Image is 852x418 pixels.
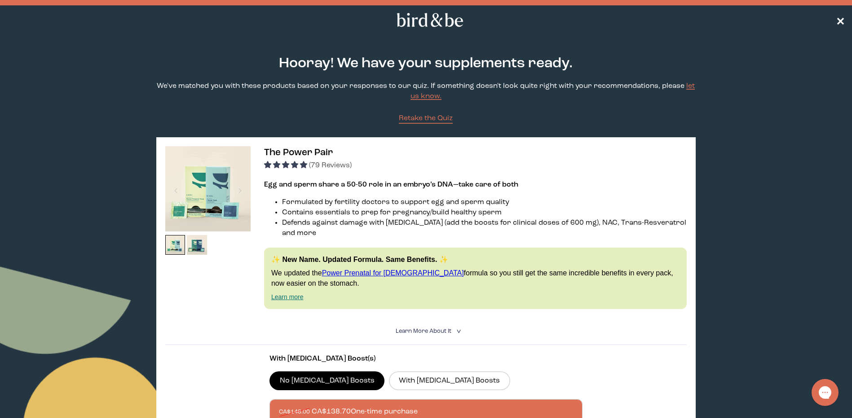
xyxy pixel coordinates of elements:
[264,181,518,188] strong: Egg and sperm share a 50-50 role in an embryo’s DNA—take care of both
[165,146,251,231] img: thumbnail image
[454,329,462,334] i: <
[271,293,304,300] a: Learn more
[322,269,464,277] a: Power Prenatal for [DEMOGRAPHIC_DATA]
[264,53,588,74] h2: Hooray! We have your supplements ready.
[271,256,448,263] strong: ✨ New Name. Updated Formula. Same Benefits. ✨
[836,12,845,28] a: ✕
[399,115,453,122] span: Retake the Quiz
[309,162,352,169] span: (79 Reviews)
[271,268,680,288] p: We updated the formula so you still get the same incredible benefits in every pack, now easier on...
[836,15,845,26] span: ✕
[807,376,843,409] iframe: Gorgias live chat messenger
[165,235,185,255] img: thumbnail image
[282,218,687,239] li: Defends against damage with [MEDICAL_DATA] (add the boosts for clinical doses of 600 mg), NAC, Tr...
[187,235,207,255] img: thumbnail image
[264,162,309,169] span: 4.92 stars
[396,327,456,335] summary: Learn More About it <
[389,371,510,390] label: With [MEDICAL_DATA] Boosts
[264,148,333,157] span: The Power Pair
[156,81,696,102] p: We've matched you with these products based on your responses to our quiz. If something doesn't l...
[282,197,687,208] li: Formulated by fertility doctors to support egg and sperm quality
[282,208,687,218] li: Contains essentials to prep for pregnancy/build healthy sperm
[269,354,583,364] p: With [MEDICAL_DATA] Boost(s)
[396,328,451,334] span: Learn More About it
[411,83,695,100] a: let us know.
[269,371,384,390] label: No [MEDICAL_DATA] Boosts
[399,113,453,124] a: Retake the Quiz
